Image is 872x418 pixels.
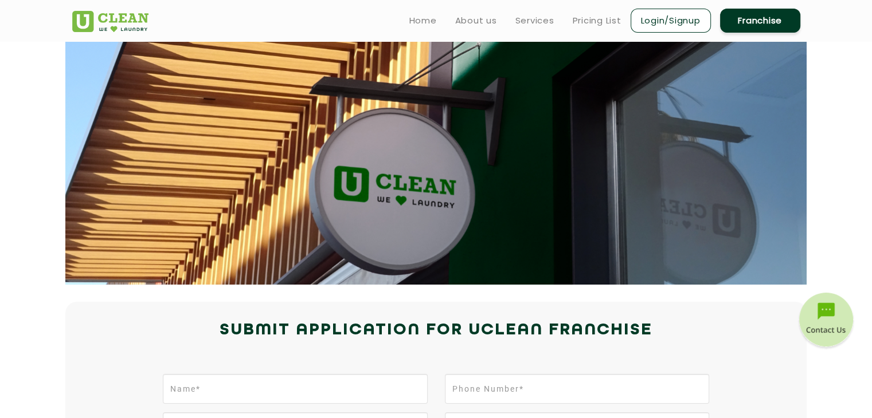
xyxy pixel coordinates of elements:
a: Pricing List [573,14,621,27]
a: Services [515,14,554,27]
input: Phone Number* [445,374,709,404]
img: contact-btn [797,293,855,350]
img: UClean Laundry and Dry Cleaning [72,11,148,32]
h2: Submit Application for UCLEAN FRANCHISE [72,317,800,344]
a: Login/Signup [631,9,711,33]
a: Franchise [720,9,800,33]
a: Home [409,14,437,27]
input: Name* [163,374,427,404]
a: About us [455,14,497,27]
